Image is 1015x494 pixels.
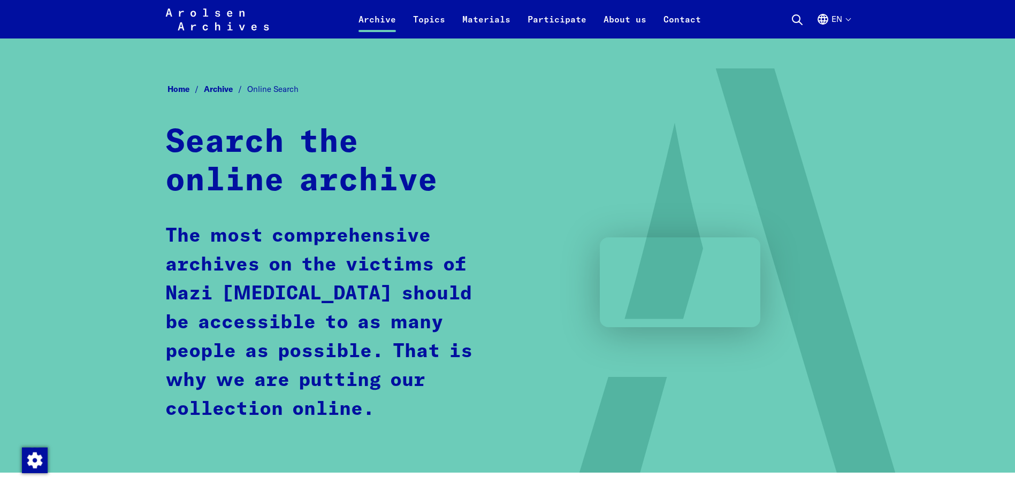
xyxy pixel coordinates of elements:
[247,84,299,94] span: Online Search
[405,13,454,38] a: Topics
[167,84,204,94] a: Home
[165,222,489,424] p: The most comprehensive archives on the victims of Nazi [MEDICAL_DATA] should be accessible to as ...
[165,127,438,197] strong: Search the online archive
[816,13,850,38] button: English, language selection
[655,13,709,38] a: Contact
[21,447,47,473] div: Change consent
[454,13,519,38] a: Materials
[204,84,247,94] a: Archive
[350,13,405,38] a: Archive
[22,447,48,473] img: Change consent
[350,6,709,32] nav: Primary
[595,13,655,38] a: About us
[519,13,595,38] a: Participate
[165,81,850,98] nav: Breadcrumb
